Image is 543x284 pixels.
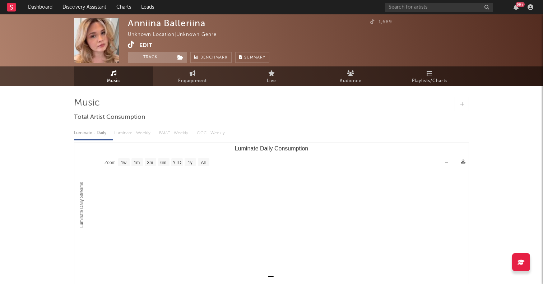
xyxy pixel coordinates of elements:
[153,66,232,86] a: Engagement
[190,52,232,63] a: Benchmark
[514,4,519,10] button: 99+
[128,31,225,39] div: Unknown Location | Unknown Genre
[390,66,469,86] a: Playlists/Charts
[267,77,276,85] span: Live
[161,160,167,165] text: 6m
[370,20,392,24] span: 1,689
[105,160,116,165] text: Zoom
[107,77,120,85] span: Music
[121,160,127,165] text: 1w
[412,77,447,85] span: Playlists/Charts
[340,77,362,85] span: Audience
[311,66,390,86] a: Audience
[74,113,145,122] span: Total Artist Consumption
[444,160,449,165] text: →
[385,3,493,12] input: Search for artists
[128,52,173,63] button: Track
[74,66,153,86] a: Music
[235,52,269,63] button: Summary
[200,53,228,62] span: Benchmark
[232,66,311,86] a: Live
[201,160,205,165] text: All
[516,2,525,7] div: 99 +
[139,41,152,50] button: Edit
[244,56,265,60] span: Summary
[173,160,181,165] text: YTD
[178,77,207,85] span: Engagement
[235,145,308,152] text: Luminate Daily Consumption
[128,18,205,28] div: Anniina Balleriina
[79,182,84,228] text: Luminate Daily Streams
[188,160,192,165] text: 1y
[134,160,140,165] text: 1m
[147,160,153,165] text: 3m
